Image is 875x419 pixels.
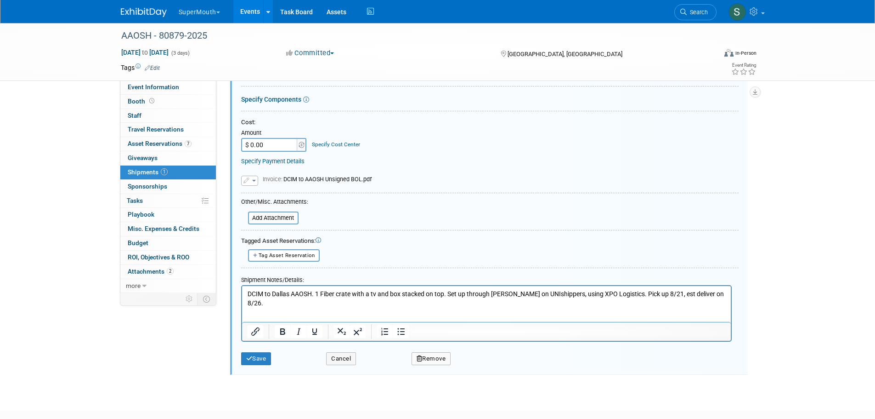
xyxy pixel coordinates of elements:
a: Budget [120,236,216,250]
button: Remove [412,352,451,365]
button: Bold [275,325,290,338]
div: Other/Misc. Attachments: [241,198,308,208]
div: Event Rating [731,63,756,68]
button: Insert/edit link [248,325,263,338]
td: Personalize Event Tab Strip [181,293,198,305]
span: Attachments [128,268,174,275]
span: Playbook [128,211,154,218]
a: Specify Cost Center [312,141,360,148]
div: Cost: [241,118,739,127]
a: Search [674,4,717,20]
a: Tasks [120,194,216,208]
a: Travel Reservations [120,123,216,137]
span: Asset Reservations [128,140,192,147]
a: Misc. Expenses & Credits [120,222,216,236]
span: [GEOGRAPHIC_DATA], [GEOGRAPHIC_DATA] [508,51,622,57]
span: [DATE] [DATE] [121,48,169,57]
td: Tags [121,63,160,72]
div: Event Format [662,48,757,62]
button: Committed [283,48,338,58]
img: Format-Inperson.png [724,49,734,57]
span: more [126,282,141,289]
a: ROI, Objectives & ROO [120,251,216,264]
a: Event Information [120,80,216,94]
span: Misc. Expenses & Credits [128,225,199,232]
div: In-Person [735,50,756,57]
a: Giveaways [120,151,216,165]
img: Samantha Meyers [728,3,746,21]
span: Booth not reserved yet [147,98,156,104]
a: Specify Components [241,96,301,103]
button: Underline [307,325,322,338]
span: Event Information [128,83,179,91]
span: Booth [128,98,156,105]
td: Toggle Event Tabs [197,293,216,305]
button: Bullet list [393,325,409,338]
span: 7 [185,140,192,147]
a: Attachments2 [120,265,216,279]
a: Sponsorships [120,180,216,194]
a: Shipments1 [120,166,216,179]
span: to [141,49,149,56]
button: Italic [291,325,306,338]
span: Invoice: [263,176,283,183]
button: Cancel [326,352,356,365]
span: DCIM to AAOSH Unsigned BOL.pdf [263,176,372,183]
div: Amount [241,129,308,138]
span: 2 [167,268,174,275]
span: Tasks [127,197,143,204]
a: Edit [145,65,160,71]
div: Tagged Asset Reservations: [241,237,739,246]
span: ROI, Objectives & ROO [128,253,189,261]
span: Staff [128,112,141,119]
button: Superscript [350,325,366,338]
div: AAOSH - 80879-2025 [118,28,703,44]
span: Tag Asset Reservation [259,253,315,258]
span: Budget [128,239,148,247]
button: Numbered list [377,325,393,338]
span: Giveaways [128,154,158,161]
span: 1 [161,168,168,175]
img: ExhibitDay [121,8,167,17]
a: Playbook [120,208,216,222]
a: Specify Payment Details [241,158,305,165]
iframe: Rich Text Area [242,286,731,322]
button: Subscript [334,325,350,338]
span: (3 days) [170,50,190,56]
span: Sponsorships [128,183,167,190]
a: more [120,279,216,293]
a: Asset Reservations7 [120,137,216,151]
span: Shipments [128,168,168,176]
button: Save [241,352,271,365]
span: Search [687,9,708,16]
button: Tag Asset Reservation [248,249,320,262]
span: Travel Reservations [128,126,184,133]
a: Booth [120,95,216,109]
div: Shipment Notes/Details: [241,272,732,285]
a: Staff [120,109,216,123]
